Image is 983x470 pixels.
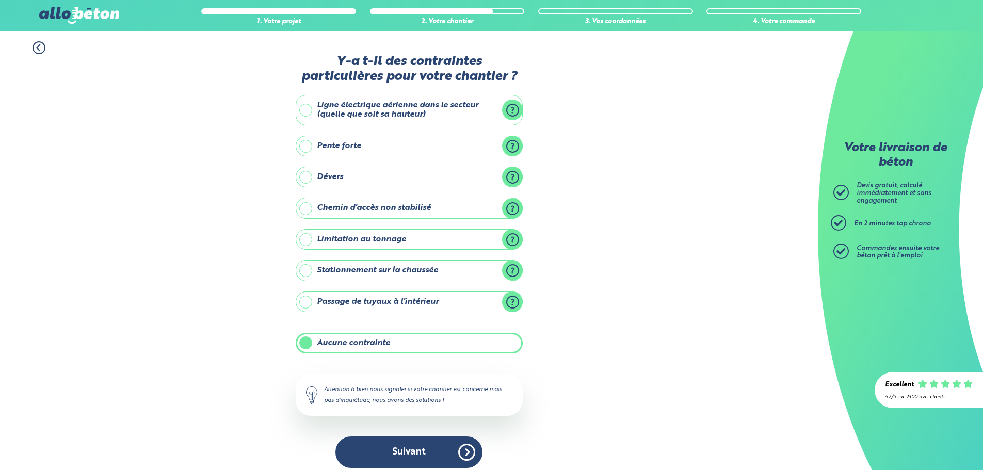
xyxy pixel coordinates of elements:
[296,136,523,156] label: Pente forte
[39,7,119,24] img: allobéton
[370,18,525,26] div: 2. Votre chantier
[296,333,523,353] label: Aucune contrainte
[296,291,523,312] label: Passage de tuyaux à l'intérieur
[296,260,523,281] label: Stationnement sur la chaussée
[706,18,861,26] div: 4. Votre commande
[296,229,523,250] label: Limitation au tonnage
[296,374,523,415] div: Attention à bien nous signaler si votre chantier est concerné mais pas d'inquiétude, nous avons d...
[296,95,523,125] label: Ligne électrique aérienne dans le secteur (quelle que soit sa hauteur)
[538,18,693,26] div: 3. Vos coordonnées
[296,54,523,85] label: Y-a t-il des contraintes particulières pour votre chantier ?
[335,436,482,468] button: Suivant
[296,167,523,187] label: Dévers
[201,18,356,26] div: 1. Votre projet
[296,198,523,218] label: Chemin d'accès non stabilisé
[891,430,972,459] iframe: Help widget launcher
